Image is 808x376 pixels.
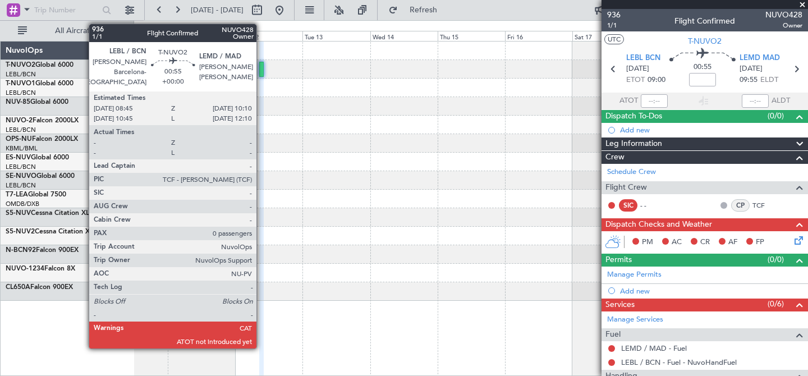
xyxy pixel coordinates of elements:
[621,357,737,367] a: LEBL / BCN - Fuel - NuvoHandFuel
[607,314,663,325] a: Manage Services
[605,137,662,150] span: Leg Information
[641,94,668,108] input: --:--
[6,80,74,87] a: T-NUVO1Global 6000
[6,89,36,97] a: LEBL/BCN
[6,80,35,87] span: T-NUVO1
[6,228,35,235] span: S5-NUV2
[688,35,722,47] span: T-NUVO2
[400,6,447,14] span: Refresh
[6,136,78,143] a: OPS-NUFalcon 2000LX
[6,154,31,161] span: ES-NUV
[768,110,784,122] span: (0/0)
[694,62,711,73] span: 00:55
[672,237,682,248] span: AC
[6,99,30,106] span: NUV-85
[740,53,780,64] span: LEMD MAD
[6,117,79,124] a: NUVO-2Falcon 2000LX
[605,299,635,311] span: Services
[605,328,621,341] span: Fuel
[6,62,35,68] span: T-NUVO2
[620,125,802,135] div: Add new
[6,126,36,134] a: LEBL/BCN
[605,181,647,194] span: Flight Crew
[6,200,39,208] a: OMDB/DXB
[760,75,778,86] span: ELDT
[752,200,778,210] a: TCF
[648,75,665,86] span: 09:00
[438,31,505,41] div: Thu 15
[6,173,36,180] span: SE-NUVO
[12,22,122,40] button: All Aircraft
[370,31,438,41] div: Wed 14
[626,75,645,86] span: ETOT
[6,173,75,180] a: SE-NUVOGlobal 6000
[605,151,625,164] span: Crew
[740,63,763,75] span: [DATE]
[621,343,687,353] a: LEMD / MAD - Fuel
[6,154,69,161] a: ES-NUVGlobal 6000
[6,247,79,254] a: N-BCN92Falcon 900EX
[765,21,802,30] span: Owner
[620,286,802,296] div: Add new
[765,9,802,21] span: NUVO428
[29,27,118,35] span: All Aircraft
[6,265,44,272] span: NUVO-1234
[168,31,235,41] div: Sun 11
[626,53,660,64] span: LEBL BCN
[383,1,451,19] button: Refresh
[191,5,244,15] span: [DATE] - [DATE]
[619,199,637,212] div: SIC
[619,95,638,107] span: ATOT
[642,237,653,248] span: PM
[6,117,33,124] span: NUVO-2
[731,199,750,212] div: CP
[607,21,621,30] span: 1/1
[6,99,68,106] a: NUV-85Global 6000
[6,191,66,198] a: T7-LEAGlobal 7500
[6,144,38,153] a: KBML/BML
[6,163,36,171] a: LEBL/BCN
[6,70,36,79] a: LEBL/BCN
[607,167,656,178] a: Schedule Crew
[700,237,710,248] span: CR
[6,210,31,217] span: S5-NUV
[6,210,98,217] a: S5-NUVCessna Citation XLS+
[572,31,640,41] div: Sat 17
[6,181,36,190] a: LEBL/BCN
[6,136,32,143] span: OPS-NU
[607,269,662,281] a: Manage Permits
[302,31,370,41] div: Tue 13
[626,63,649,75] span: [DATE]
[6,284,30,291] span: CL650A
[6,62,74,68] a: T-NUVO2Global 6000
[6,228,97,235] a: S5-NUV2Cessna Citation XLS
[674,15,735,27] div: Flight Confirmed
[34,2,99,19] input: Trip Number
[6,265,75,272] a: NUVO-1234Falcon 8X
[605,218,712,231] span: Dispatch Checks and Weather
[6,247,36,254] span: N-BCN92
[605,254,632,267] span: Permits
[6,284,73,291] a: CL650AFalcon 900EX
[768,254,784,265] span: (0/0)
[768,298,784,310] span: (0/6)
[772,95,790,107] span: ALDT
[756,237,764,248] span: FP
[605,110,662,123] span: Dispatch To-Dos
[740,75,757,86] span: 09:55
[100,31,168,41] div: Sat 10
[6,191,28,198] span: T7-LEA
[640,200,665,210] div: - -
[136,22,155,32] div: [DATE]
[505,31,572,41] div: Fri 16
[607,9,621,21] span: 936
[604,34,624,44] button: UTC
[235,31,302,41] div: Mon 12
[728,237,737,248] span: AF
